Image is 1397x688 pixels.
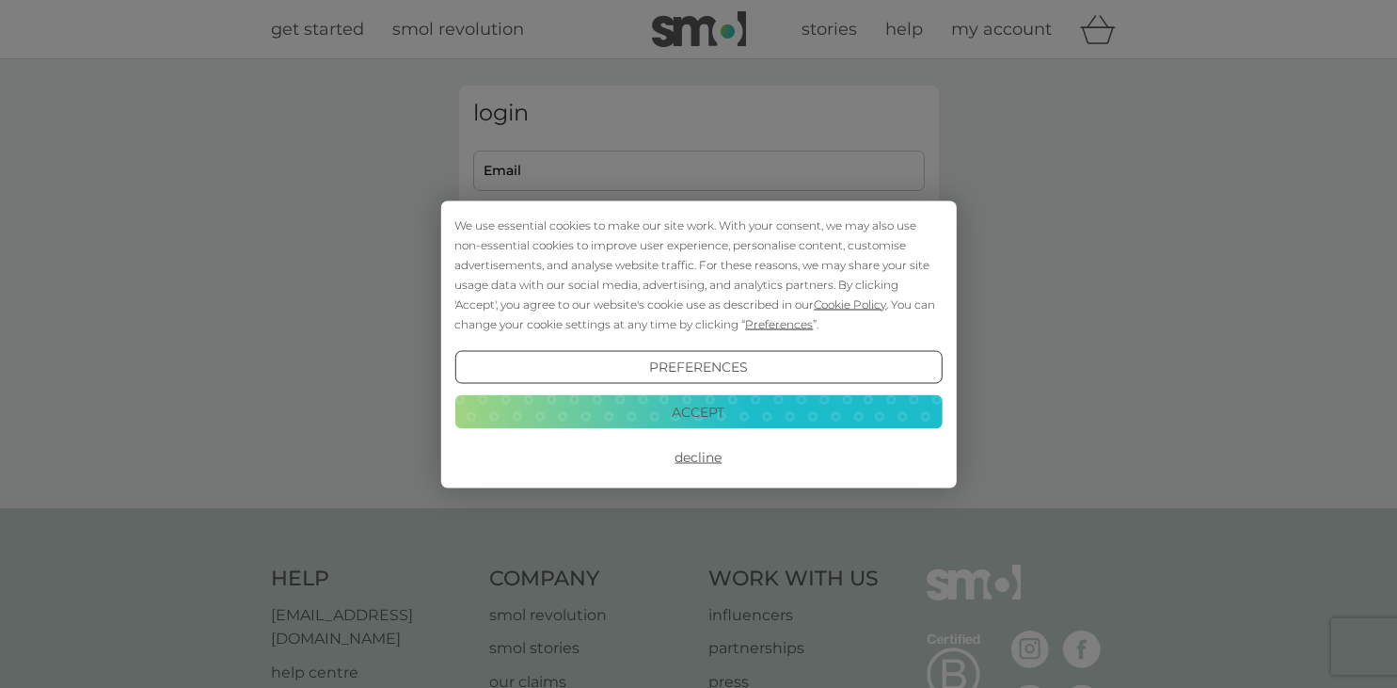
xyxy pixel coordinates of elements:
div: Cookie Consent Prompt [440,200,956,488]
span: Preferences [745,316,813,330]
span: Cookie Policy [814,296,886,311]
div: We use essential cookies to make our site work. With your consent, we may also use non-essential ... [454,215,942,333]
button: Accept [454,395,942,429]
button: Preferences [454,350,942,384]
button: Decline [454,440,942,474]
